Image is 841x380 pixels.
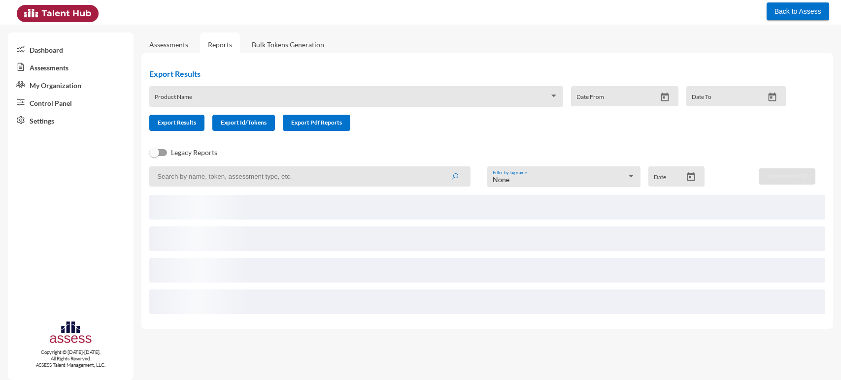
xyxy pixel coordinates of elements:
[682,172,700,182] button: Open calendar
[774,7,821,15] span: Back to Assess
[212,115,275,131] button: Export Id/Tokens
[149,69,794,78] h2: Export Results
[149,115,204,131] button: Export Results
[493,175,509,184] span: None
[158,119,196,126] span: Export Results
[8,111,134,129] a: Settings
[149,166,471,187] input: Search by name, token, assessment type, etc.
[656,92,673,102] button: Open calendar
[764,92,781,102] button: Open calendar
[283,115,350,131] button: Export Pdf Reports
[49,320,93,348] img: assesscompany-logo.png
[171,147,217,158] span: Legacy Reports
[8,40,134,58] a: Dashboard
[8,94,134,111] a: Control Panel
[200,32,240,57] a: Reports
[767,2,829,20] button: Back to Assess
[8,58,134,76] a: Assessments
[8,76,134,94] a: My Organization
[8,349,134,368] p: Copyright © [DATE]-[DATE]. All Rights Reserved. ASSESS Talent Management, LLC.
[767,172,807,180] span: Download PDF
[759,168,815,185] button: Download PDF
[291,119,342,126] span: Export Pdf Reports
[149,40,188,49] a: Assessments
[767,5,829,16] a: Back to Assess
[244,32,332,57] a: Bulk Tokens Generation
[221,119,267,126] span: Export Id/Tokens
